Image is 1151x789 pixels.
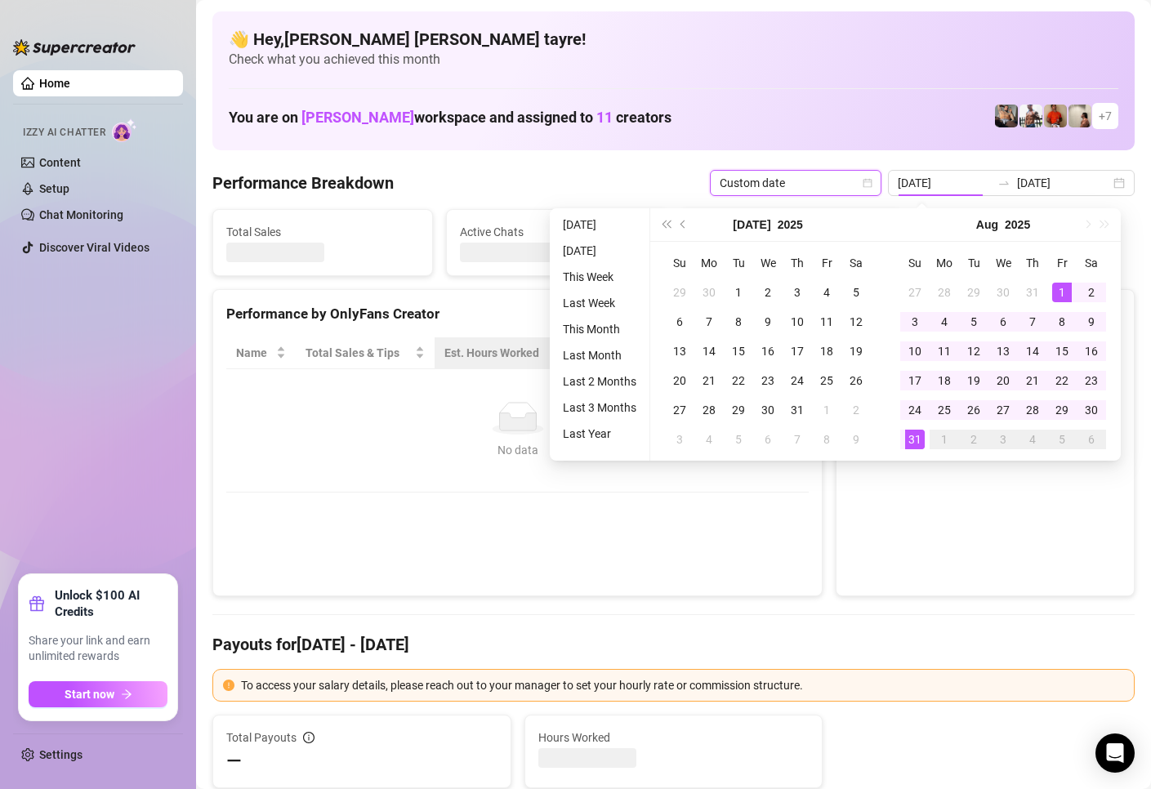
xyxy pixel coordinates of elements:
[1068,105,1091,127] img: Ralphy
[863,178,872,188] span: calendar
[226,748,242,774] span: —
[65,688,114,701] span: Start now
[39,241,149,254] a: Discover Viral Videos
[997,176,1010,189] span: to
[243,441,792,459] div: No data
[226,337,296,369] th: Name
[301,109,414,126] span: [PERSON_NAME]
[229,109,671,127] h1: You are on workspace and assigned to creators
[538,729,810,747] span: Hours Worked
[212,633,1135,656] h4: Payouts for [DATE] - [DATE]
[584,344,657,362] span: Sales / Hour
[236,344,273,362] span: Name
[226,729,297,747] span: Total Payouts
[229,28,1118,51] h4: 👋 Hey, [PERSON_NAME] [PERSON_NAME] tayre !
[29,681,167,707] button: Start nowarrow-right
[229,51,1118,69] span: Check what you achieved this month
[39,77,70,90] a: Home
[226,303,809,325] div: Performance by OnlyFans Creator
[23,125,105,140] span: Izzy AI Chatter
[39,748,83,761] a: Settings
[121,689,132,700] span: arrow-right
[39,156,81,169] a: Content
[29,595,45,612] span: gift
[680,337,810,369] th: Chat Conversion
[850,303,1121,325] div: Sales by OnlyFans Creator
[444,344,551,362] div: Est. Hours Worked
[689,344,787,362] span: Chat Conversion
[1095,733,1135,773] div: Open Intercom Messenger
[13,39,136,56] img: logo-BBDzfeDw.svg
[212,172,394,194] h4: Performance Breakdown
[223,680,234,691] span: exclamation-circle
[55,587,167,620] strong: Unlock $100 AI Credits
[296,337,435,369] th: Total Sales & Tips
[1017,174,1110,192] input: End date
[596,109,613,126] span: 11
[1099,107,1112,125] span: + 7
[997,176,1010,189] span: swap-right
[898,174,991,192] input: Start date
[29,633,167,665] span: Share your link and earn unlimited rewards
[39,208,123,221] a: Chat Monitoring
[995,105,1018,127] img: George
[574,337,680,369] th: Sales / Hour
[303,732,315,743] span: info-circle
[226,223,419,241] span: Total Sales
[720,171,872,195] span: Custom date
[460,223,653,241] span: Active Chats
[241,676,1124,694] div: To access your salary details, please reach out to your manager to set your hourly rate or commis...
[112,118,137,142] img: AI Chatter
[694,223,887,241] span: Messages Sent
[1044,105,1067,127] img: Justin
[1019,105,1042,127] img: JUSTIN
[306,344,412,362] span: Total Sales & Tips
[39,182,69,195] a: Setup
